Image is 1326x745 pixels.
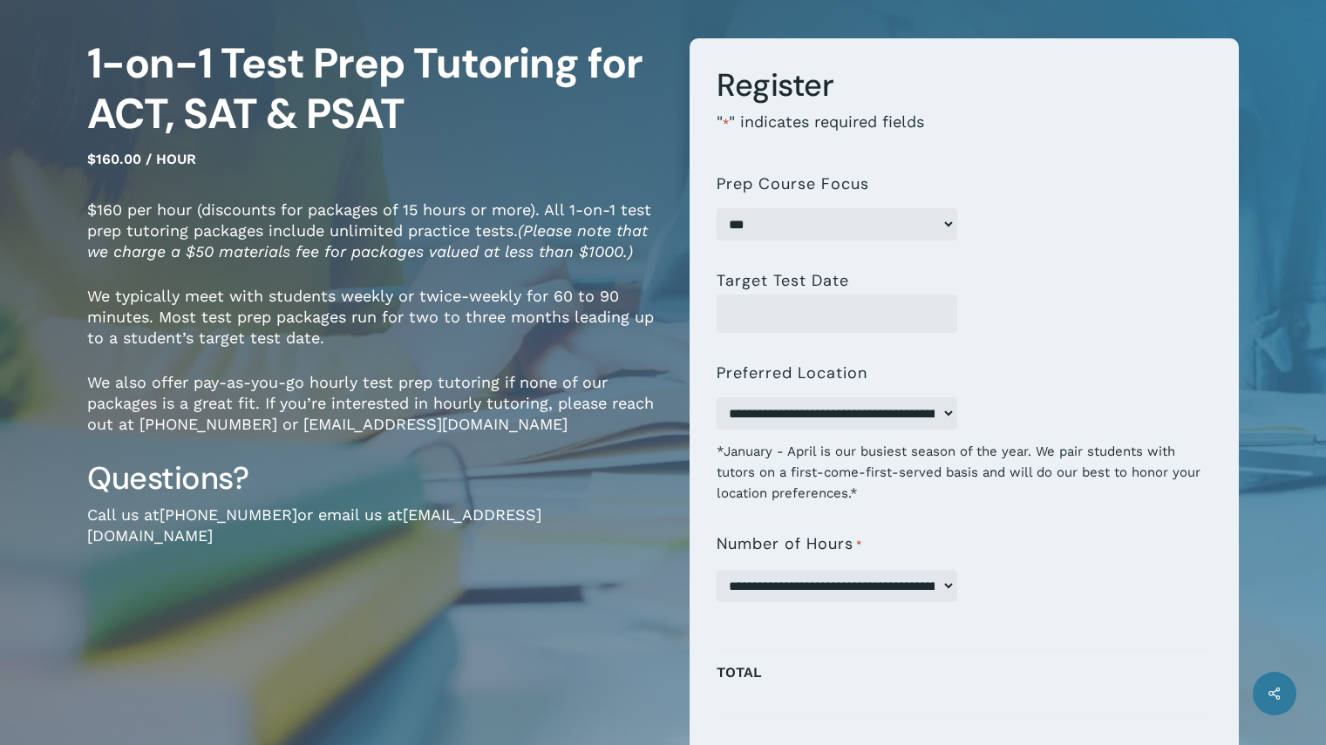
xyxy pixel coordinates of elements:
p: $160 per hour (discounts for packages of 15 hours or more). All 1-on-1 test prep tutoring package... [87,200,663,286]
label: Target Test Date [717,272,849,289]
p: " " indicates required fields [717,112,1211,158]
h3: Questions? [87,458,663,498]
p: We typically meet with students weekly or twice-weekly for 60 to 90 minutes. Most test prep packa... [87,286,663,372]
h1: 1-on-1 Test Prep Tutoring for ACT, SAT & PSAT [87,38,663,139]
label: Preferred Location [717,364,867,382]
a: [PHONE_NUMBER] [160,505,297,524]
p: Call us at or email us at [87,505,663,570]
em: (Please note that we charge a $50 materials fee for packages valued at less than $1000.) [87,221,648,261]
p: Total [717,660,1211,704]
p: We also offer pay-as-you-go hourly test prep tutoring if none of our packages is a great fit. If ... [87,372,663,458]
div: *January - April is our busiest season of the year. We pair students with tutors on a first-come-... [717,430,1211,504]
label: Number of Hours [717,535,862,554]
span: $160.00 / hour [87,151,196,167]
label: Prep Course Focus [717,175,869,193]
a: [EMAIL_ADDRESS][DOMAIN_NAME] [87,505,541,545]
h3: Register [717,65,1211,105]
